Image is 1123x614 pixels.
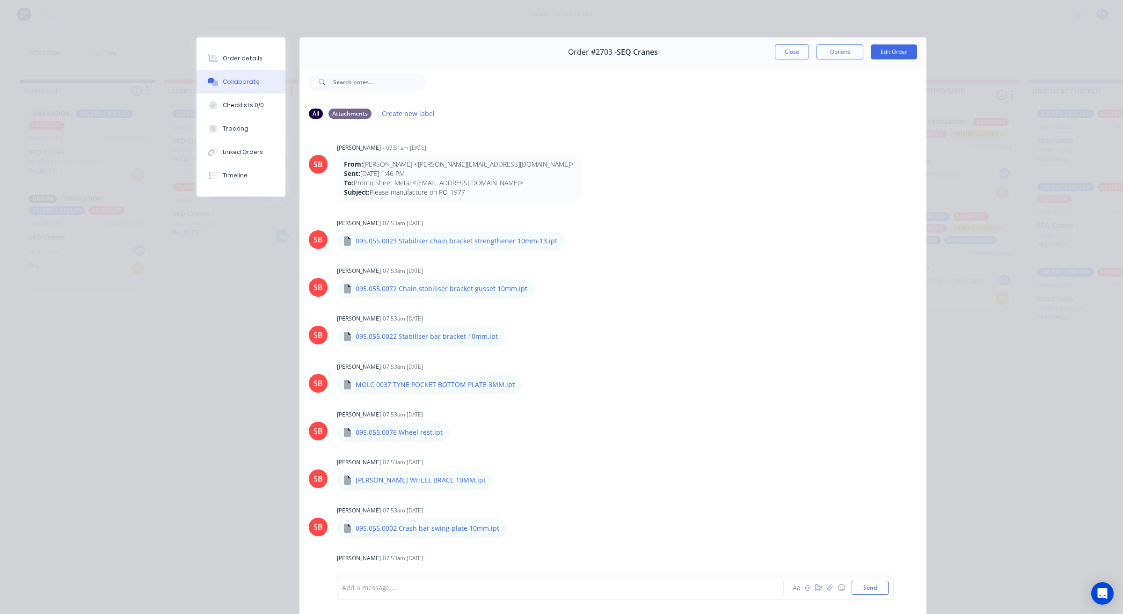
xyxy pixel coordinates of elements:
[344,160,363,168] strong: From:
[791,582,802,593] button: Aa
[383,506,423,515] div: 07:53am [DATE]
[337,314,381,323] div: [PERSON_NAME]
[356,332,498,341] p: 095.055.0022 Stabiliser bar bracket 10mm.ipt
[383,363,423,371] div: 07:53am [DATE]
[337,410,381,419] div: [PERSON_NAME]
[617,48,658,57] span: SEQ Cranes
[314,378,323,389] div: SB
[223,148,263,156] div: Linked Orders
[568,48,617,57] span: Order #2703 -
[383,219,423,227] div: 07:53am [DATE]
[852,581,889,595] button: Send
[197,164,285,187] button: Timeline
[344,169,360,178] strong: Sent:
[333,73,426,91] input: Search notes...
[223,54,263,63] div: Order details
[337,267,381,275] div: [PERSON_NAME]
[309,109,323,119] div: All
[314,473,323,484] div: SB
[356,284,527,293] p: 095.055.0072 Chain stabiliser bracket gusset 10mm.ipt
[223,78,260,86] div: Collaborate
[383,144,426,152] div: - 07:51am [DATE]
[775,44,809,59] button: Close
[383,410,423,419] div: 07:53am [DATE]
[314,159,323,170] div: SB
[337,458,381,467] div: [PERSON_NAME]
[356,236,557,246] p: 095.055.0023 Stabiliser chain bracket strengthener 10mm-13.ipt
[197,117,285,140] button: Tracking
[871,44,917,59] button: Edit Order
[383,314,423,323] div: 07:53am [DATE]
[337,144,381,152] div: [PERSON_NAME]
[314,425,323,437] div: SB
[223,171,248,180] div: Timeline
[337,363,381,371] div: [PERSON_NAME]
[356,475,486,485] p: [PERSON_NAME] WHEEL BRACE 10MM.ipt
[802,582,813,593] button: @
[344,160,574,197] p: [PERSON_NAME] <[PERSON_NAME][EMAIL_ADDRESS][DOMAIN_NAME]> [DATE] 1:46 PM Pronto Sheet Metal <[EMA...
[197,47,285,70] button: Order details
[223,124,248,133] div: Tracking
[337,554,381,563] div: [PERSON_NAME]
[836,582,847,593] button: ☺
[314,329,323,341] div: SB
[344,188,370,197] strong: Subject:
[383,267,423,275] div: 07:53am [DATE]
[337,506,381,515] div: [PERSON_NAME]
[197,70,285,94] button: Collaborate
[223,101,264,110] div: Checklists 0/0
[337,219,381,227] div: [PERSON_NAME]
[344,178,354,187] strong: To:
[197,140,285,164] button: Linked Orders
[356,380,515,389] p: MOLC 0037 TYNE POCKET BOTTOM PLATE 3MM.ipt
[356,428,443,437] p: 095.055.0076 Wheel rest.ipt
[1091,582,1114,605] div: Open Intercom Messenger
[356,524,499,533] p: 095.055.0002 Crash bar swing plate 10mm.ipt
[314,234,323,245] div: SB
[314,282,323,293] div: SB
[377,107,440,120] button: Create new label
[383,458,423,467] div: 07:53am [DATE]
[197,94,285,117] button: Checklists 0/0
[817,44,863,59] button: Options
[383,554,423,563] div: 07:53am [DATE]
[328,109,372,119] div: Attachments
[314,521,323,533] div: SB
